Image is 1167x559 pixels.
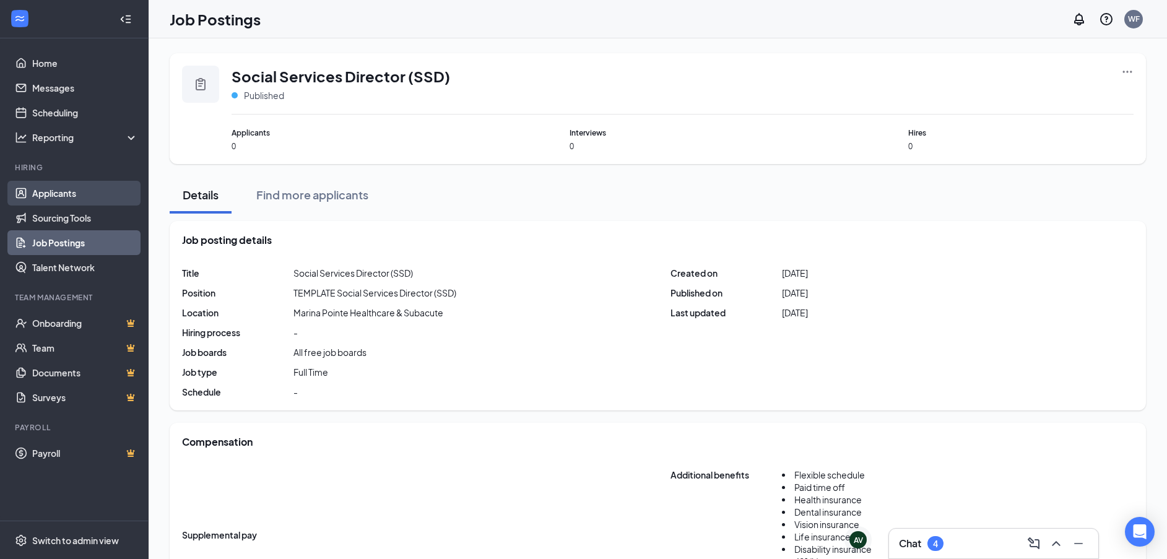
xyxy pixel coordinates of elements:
[794,544,872,555] span: Disability insurance
[293,386,298,398] span: -
[182,267,293,279] span: Title
[32,336,138,360] a: TeamCrown
[32,51,138,76] a: Home
[293,267,413,279] span: Social Services Director (SSD)
[794,531,851,542] span: Life insurance
[182,366,293,378] span: Job type
[570,127,795,139] span: Interviews
[1046,534,1066,553] button: ChevronUp
[293,346,367,358] span: All free job boards
[782,267,808,279] span: [DATE]
[32,255,138,280] a: Talent Network
[1128,14,1140,24] div: WF
[32,311,138,336] a: OnboardingCrown
[32,131,139,144] div: Reporting
[293,287,456,299] span: TEMPLATE Social Services Director (SSD)
[32,100,138,125] a: Scheduling
[933,539,938,549] div: 4
[293,306,443,319] span: Marina Pointe Healthcare & Subacute
[1049,536,1064,551] svg: ChevronUp
[32,230,138,255] a: Job Postings
[182,529,293,541] span: Supplemental pay
[15,534,27,547] svg: Settings
[670,306,782,319] span: Last updated
[15,131,27,144] svg: Analysis
[182,187,219,202] div: Details
[794,482,845,493] span: Paid time off
[182,326,293,339] span: Hiring process
[794,469,865,480] span: Flexible schedule
[32,385,138,410] a: SurveysCrown
[899,537,921,550] h3: Chat
[232,66,450,87] span: Social Services Director (SSD)
[32,360,138,385] a: DocumentsCrown
[908,141,1134,152] span: 0
[670,287,782,299] span: Published on
[1099,12,1114,27] svg: QuestionInfo
[244,89,284,102] span: Published
[170,9,261,30] h1: Job Postings
[794,519,859,530] span: Vision insurance
[182,287,293,299] span: Position
[1069,534,1088,553] button: Minimize
[293,326,298,339] span: -
[794,494,862,505] span: Health insurance
[232,141,457,152] span: 0
[15,162,136,173] div: Hiring
[908,127,1134,139] span: Hires
[1026,536,1041,551] svg: ComposeMessage
[854,535,863,545] div: AV
[182,435,253,449] span: Compensation
[782,306,808,319] span: [DATE]
[182,233,272,247] span: Job posting details
[182,386,293,398] span: Schedule
[782,287,808,299] span: [DATE]
[670,267,782,279] span: Created on
[293,366,328,378] span: Full Time
[794,506,862,518] span: Dental insurance
[256,187,368,202] div: Find more applicants
[15,422,136,433] div: Payroll
[32,181,138,206] a: Applicants
[1125,517,1155,547] div: Open Intercom Messenger
[182,346,293,358] span: Job boards
[232,127,457,139] span: Applicants
[14,12,26,25] svg: WorkstreamLogo
[15,292,136,303] div: Team Management
[32,441,138,466] a: PayrollCrown
[119,13,132,25] svg: Collapse
[1024,534,1044,553] button: ComposeMessage
[1072,12,1087,27] svg: Notifications
[1071,536,1086,551] svg: Minimize
[1121,66,1134,78] svg: Ellipses
[32,76,138,100] a: Messages
[32,534,119,547] div: Switch to admin view
[570,141,795,152] span: 0
[182,306,293,319] span: Location
[193,77,208,92] svg: Clipboard
[32,206,138,230] a: Sourcing Tools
